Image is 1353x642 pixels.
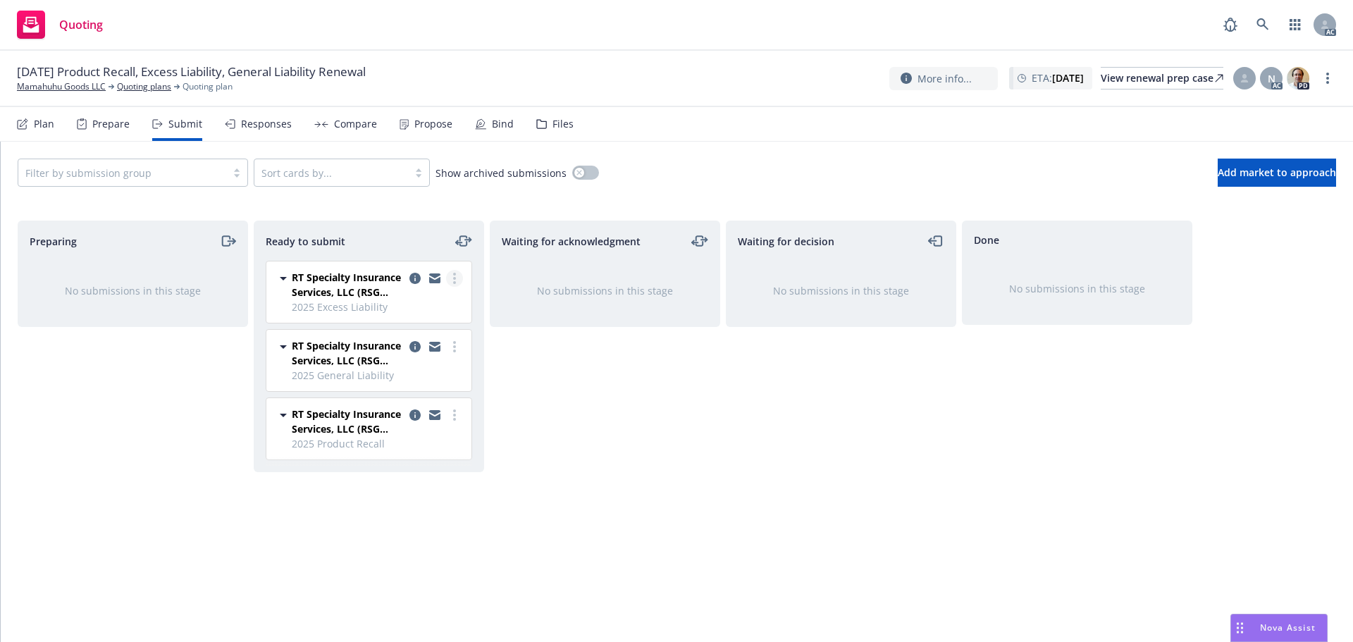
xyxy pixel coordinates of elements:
[30,234,77,249] span: Preparing
[1218,159,1336,187] button: Add market to approach
[985,281,1169,296] div: No submissions in this stage
[292,338,404,368] span: RT Specialty Insurance Services, LLC (RSG Specialty, LLC)
[292,368,463,383] span: 2025 General Liability
[446,407,463,424] a: more
[1216,11,1244,39] a: Report a Bug
[455,233,472,249] a: moveLeftRight
[17,63,366,80] span: [DATE] Product Recall, Excess Liability, General Liability Renewal
[446,338,463,355] a: more
[1101,67,1223,89] a: View renewal prep case
[1281,11,1309,39] a: Switch app
[1231,615,1249,641] div: Drag to move
[918,71,972,86] span: More info...
[414,118,452,130] div: Propose
[183,80,233,93] span: Quoting plan
[1052,71,1084,85] strong: [DATE]
[446,270,463,287] a: more
[41,283,225,298] div: No submissions in this stage
[1218,166,1336,179] span: Add market to approach
[1249,11,1277,39] a: Search
[974,233,999,247] span: Done
[117,80,171,93] a: Quoting plans
[34,118,54,130] div: Plan
[1268,71,1275,86] span: N
[241,118,292,130] div: Responses
[1287,67,1309,89] img: photo
[407,407,424,424] a: copy logging email
[691,233,708,249] a: moveLeftRight
[492,118,514,130] div: Bind
[292,270,404,300] span: RT Specialty Insurance Services, LLC (RSG Specialty, LLC)
[1032,70,1084,85] span: ETA :
[407,338,424,355] a: copy logging email
[11,5,109,44] a: Quoting
[426,270,443,287] a: copy logging email
[219,233,236,249] a: moveRight
[927,233,944,249] a: moveLeft
[435,166,567,180] span: Show archived submissions
[1319,70,1336,87] a: more
[889,67,998,90] button: More info...
[1230,614,1328,642] button: Nova Assist
[749,283,933,298] div: No submissions in this stage
[17,80,106,93] a: Mamahuhu Goods LLC
[292,407,404,436] span: RT Specialty Insurance Services, LLC (RSG Specialty, LLC)
[1101,68,1223,89] div: View renewal prep case
[92,118,130,130] div: Prepare
[292,300,463,314] span: 2025 Excess Liability
[334,118,377,130] div: Compare
[59,19,103,30] span: Quoting
[407,270,424,287] a: copy logging email
[552,118,574,130] div: Files
[292,436,463,451] span: 2025 Product Recall
[502,234,641,249] span: Waiting for acknowledgment
[168,118,202,130] div: Submit
[266,234,345,249] span: Ready to submit
[426,407,443,424] a: copy logging email
[426,338,443,355] a: copy logging email
[738,234,834,249] span: Waiting for decision
[513,283,697,298] div: No submissions in this stage
[1260,622,1316,634] span: Nova Assist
